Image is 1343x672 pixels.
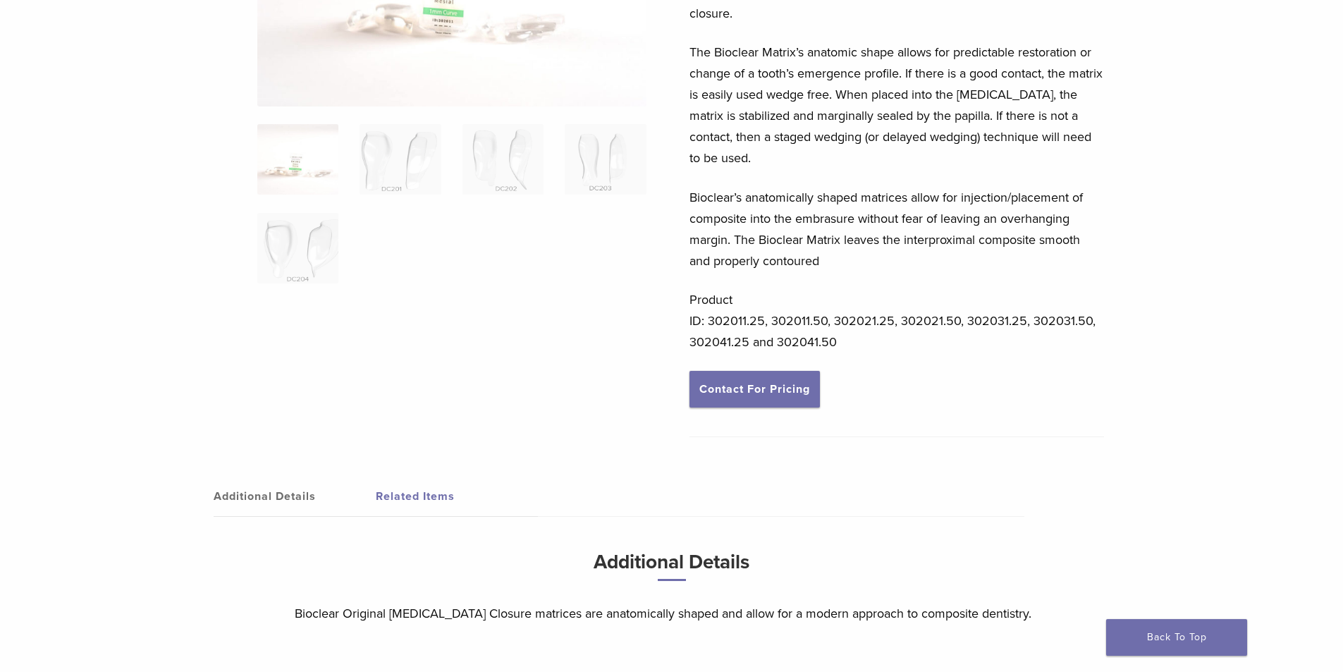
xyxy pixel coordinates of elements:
p: Bioclear’s anatomically shaped matrices allow for injection/placement of composite into the embra... [689,187,1104,271]
h3: Additional Details [295,545,1049,592]
img: Original Anterior Matrix - DC Series - Image 5 [257,213,338,283]
a: Contact For Pricing [689,371,820,408]
img: Original Anterior Matrix - DC Series - Image 3 [462,124,544,195]
p: Product ID: 302011.25, 302011.50, 302021.25, 302021.50, 302031.25, 302031.50, 302041.25 and 30204... [689,289,1104,353]
img: Anterior-Original-DC-Series-Matrices-324x324.jpg [257,124,338,195]
a: Back To Top [1106,619,1247,656]
p: Bioclear Original [MEDICAL_DATA] Closure matrices are anatomically shaped and allow for a modern ... [295,603,1049,624]
img: Original Anterior Matrix - DC Series - Image 4 [565,124,646,195]
a: Additional Details [214,477,376,516]
img: Original Anterior Matrix - DC Series - Image 2 [360,124,441,195]
a: Related Items [376,477,538,516]
p: The Bioclear Matrix’s anatomic shape allows for predictable restoration or change of a tooth’s em... [689,42,1104,169]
